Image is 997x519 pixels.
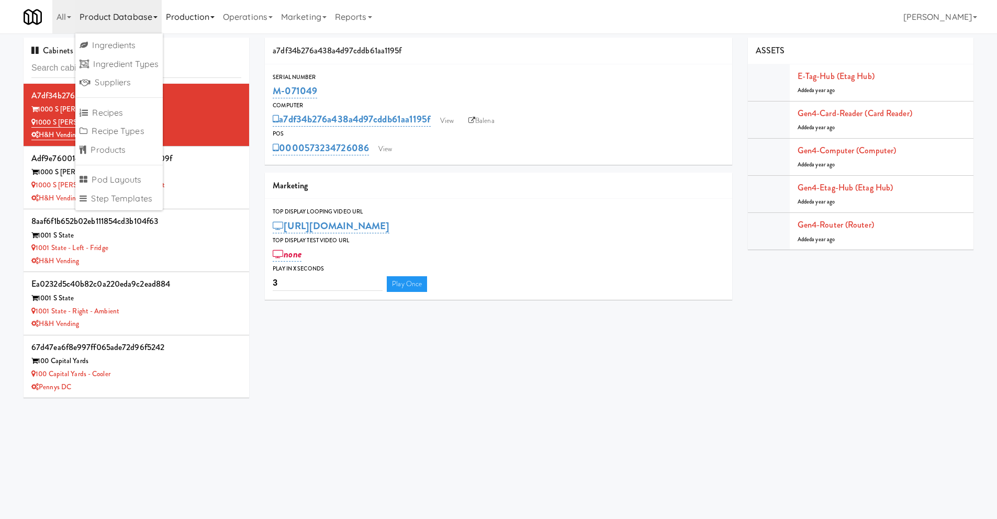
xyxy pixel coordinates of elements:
[75,189,163,208] a: Step Templates
[273,264,724,274] div: Play in X seconds
[273,72,724,83] div: Serial Number
[435,113,459,129] a: View
[31,117,155,128] a: 1000 S [PERSON_NAME] - Left - Fridge
[75,73,163,92] a: Suppliers
[798,70,875,82] a: E-tag-hub (Etag Hub)
[798,161,835,168] span: Added
[24,84,249,146] li: a7df34b276a438a4d97cddb61aa1195f1000 S [PERSON_NAME] 1000 S [PERSON_NAME] - Left - FridgeH&H Vending
[75,36,163,55] a: Ingredients
[31,130,79,140] a: H&H Vending
[24,335,249,398] li: 67d47ea6f8e997ff065ade72d96f5242100 Capital Yards 100 Capital Yards - CoolerPennys DC
[273,235,724,246] div: Top Display Test Video Url
[75,141,163,160] a: Products
[273,219,389,233] a: [URL][DOMAIN_NAME]
[798,219,874,231] a: Gen4-router (Router)
[756,44,785,57] span: ASSETS
[812,161,835,168] span: a year ago
[24,209,249,272] li: 8aaf6f1b652b02eb111854cd3b104f631001 S State 1001 State - Left - FridgeH&H Vending
[31,59,241,78] input: Search cabinets
[387,276,427,292] a: Play Once
[31,243,108,253] a: 1001 State - Left - Fridge
[31,382,71,392] a: Pennys DC
[798,198,835,206] span: Added
[463,113,500,129] a: Balena
[798,107,912,119] a: Gen4-card-reader (Card Reader)
[265,38,732,64] div: a7df34b276a438a4d97cddb61aa1195f
[798,144,896,156] a: Gen4-computer (Computer)
[273,129,724,139] div: POS
[31,44,73,57] span: Cabinets
[31,88,241,104] div: a7df34b276a438a4d97cddb61aa1195f
[31,276,241,292] div: ea0232d5c40b82c0a220eda9c2ead884
[273,179,308,191] span: Marketing
[31,103,241,116] div: 1000 S [PERSON_NAME]
[31,229,241,242] div: 1001 S State
[31,369,110,379] a: 100 Capital Yards - Cooler
[31,180,165,190] a: 1000 S [PERSON_NAME] -Right - Ambient
[31,256,79,266] a: H&H Vending
[812,198,835,206] span: a year ago
[31,193,79,203] a: H&H Vending
[273,141,369,155] a: 0000573234726086
[31,355,241,368] div: 100 Capital Yards
[273,100,724,111] div: Computer
[273,112,430,127] a: a7df34b276a438a4d97cddb61aa1195f
[31,166,241,179] div: 1000 S [PERSON_NAME]
[31,213,241,229] div: 8aaf6f1b652b02eb111854cd3b104f63
[812,86,835,94] span: a year ago
[75,104,163,122] a: Recipes
[812,123,835,131] span: a year ago
[31,340,241,355] div: 67d47ea6f8e997ff065ade72d96f5242
[31,319,79,329] a: H&H Vending
[273,207,724,217] div: Top Display Looping Video Url
[75,55,163,74] a: Ingredient Types
[798,86,835,94] span: Added
[75,171,163,189] a: Pod Layouts
[31,292,241,305] div: 1001 S State
[24,8,42,26] img: Micromart
[75,122,163,141] a: Recipe Types
[812,235,835,243] span: a year ago
[31,306,119,316] a: 1001 State - Right - Ambient
[798,123,835,131] span: Added
[24,272,249,335] li: ea0232d5c40b82c0a220eda9c2ead8841001 S State 1001 State - Right - AmbientH&H Vending
[373,141,397,157] a: View
[798,182,893,194] a: Gen4-etag-hub (Etag Hub)
[798,235,835,243] span: Added
[273,84,317,98] a: M-071049
[273,247,301,262] a: none
[31,151,241,166] div: adf9e760014d68f5676b9b0507d2809f
[24,146,249,209] li: adf9e760014d68f5676b9b0507d2809f1000 S [PERSON_NAME] 1000 S [PERSON_NAME] -Right - AmbientH&H Ven...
